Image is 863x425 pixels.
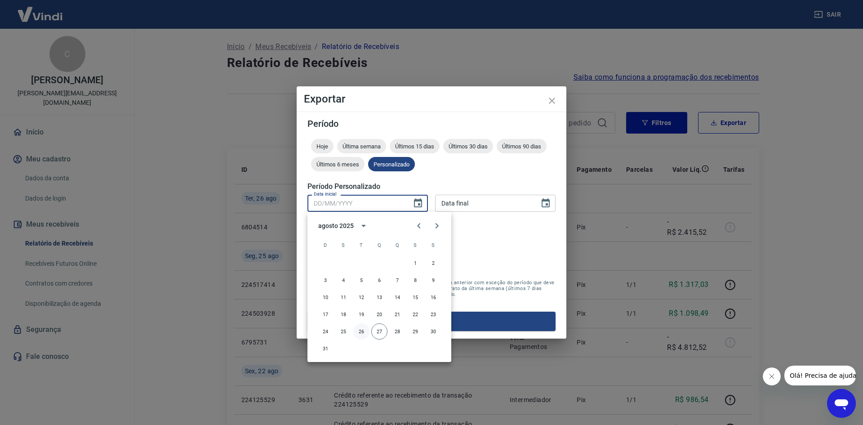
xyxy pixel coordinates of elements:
[409,194,427,212] button: Choose date
[425,306,441,322] button: 23
[317,323,334,340] button: 24
[337,143,386,150] span: Última semana
[371,272,387,288] button: 6
[497,143,547,150] span: Últimos 90 dias
[317,306,334,322] button: 17
[435,195,533,211] input: DD/MM/YYYY
[425,236,441,254] span: sábado
[307,195,405,211] input: DD/MM/YYYY
[389,323,405,340] button: 28
[353,272,369,288] button: 5
[407,289,423,305] button: 15
[353,323,369,340] button: 26
[368,161,415,168] span: Personalizado
[317,340,334,357] button: 31
[443,143,493,150] span: Últimos 30 dias
[425,289,441,305] button: 16
[311,161,365,168] span: Últimos 6 meses
[368,157,415,171] div: Personalizado
[425,272,441,288] button: 9
[390,139,440,153] div: Últimos 15 dias
[337,139,386,153] div: Última semana
[407,255,423,271] button: 1
[311,143,334,150] span: Hoje
[407,272,423,288] button: 8
[335,236,351,254] span: segunda-feira
[371,236,387,254] span: quarta-feira
[335,323,351,340] button: 25
[314,191,337,197] label: Data inicial
[317,289,334,305] button: 10
[407,236,423,254] span: sexta-feira
[371,289,387,305] button: 13
[784,366,856,385] iframe: Mensagem da empresa
[389,306,405,322] button: 21
[5,6,76,13] span: Olá! Precisa de ajuda?
[497,139,547,153] div: Últimos 90 dias
[389,272,405,288] button: 7
[371,323,387,340] button: 27
[407,306,423,322] button: 22
[318,221,353,231] div: agosto 2025
[425,255,441,271] button: 2
[541,90,563,112] button: close
[827,389,856,418] iframe: Botão para abrir a janela de mensagens
[537,194,555,212] button: Choose date
[353,236,369,254] span: terça-feira
[335,289,351,305] button: 11
[425,323,441,340] button: 30
[443,139,493,153] div: Últimos 30 dias
[389,236,405,254] span: quinta-feira
[311,139,334,153] div: Hoje
[410,217,428,235] button: Previous month
[307,119,556,128] h5: Período
[307,182,556,191] h5: Período Personalizado
[407,323,423,340] button: 29
[311,157,365,171] div: Últimos 6 meses
[335,272,351,288] button: 4
[763,367,781,385] iframe: Fechar mensagem
[317,236,334,254] span: domingo
[389,289,405,305] button: 14
[356,218,371,233] button: calendar view is open, switch to year view
[304,94,559,104] h4: Exportar
[390,143,440,150] span: Últimos 15 dias
[371,306,387,322] button: 20
[317,272,334,288] button: 3
[428,217,446,235] button: Next month
[335,306,351,322] button: 18
[353,289,369,305] button: 12
[353,306,369,322] button: 19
